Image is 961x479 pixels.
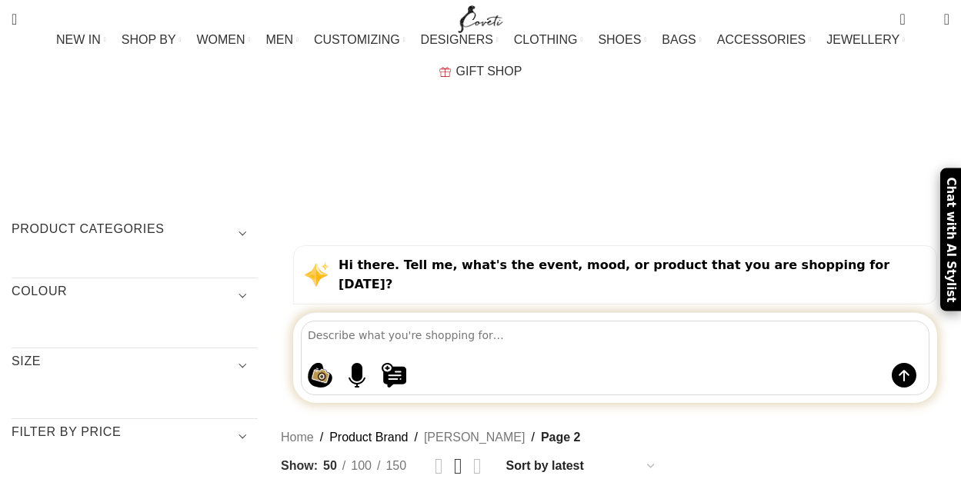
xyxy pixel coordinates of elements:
[12,221,258,247] h3: Product categories
[917,4,933,35] div: My Wishlist
[717,32,806,47] span: ACCESSORIES
[514,25,583,55] a: CLOTHING
[598,32,641,47] span: SHOES
[122,32,176,47] span: SHOP BY
[717,25,812,55] a: ACCESSORIES
[421,32,493,47] span: DESIGNERS
[662,25,701,55] a: BAGS
[56,32,101,47] span: NEW IN
[901,8,913,19] span: 0
[314,32,400,47] span: CUSTOMIZING
[4,25,957,87] div: Main navigation
[314,25,405,55] a: CUSTOMIZING
[662,32,696,47] span: BAGS
[514,32,578,47] span: CLOTHING
[12,424,258,450] h3: Filter by price
[266,25,299,55] a: MEN
[12,353,258,379] h3: SIZE
[196,32,245,47] span: WOMEN
[4,4,25,35] a: Search
[439,67,451,77] img: GiftBag
[598,25,646,55] a: SHOES
[920,15,932,27] span: 0
[122,25,182,55] a: SHOP BY
[892,4,913,35] a: 0
[455,12,506,25] a: Site logo
[266,32,294,47] span: MEN
[421,25,499,55] a: DESIGNERS
[439,56,522,87] a: GIFT SHOP
[12,283,258,309] h3: COLOUR
[56,25,106,55] a: NEW IN
[196,25,250,55] a: WOMEN
[826,32,899,47] span: JEWELLERY
[826,25,905,55] a: JEWELLERY
[456,64,522,78] span: GIFT SHOP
